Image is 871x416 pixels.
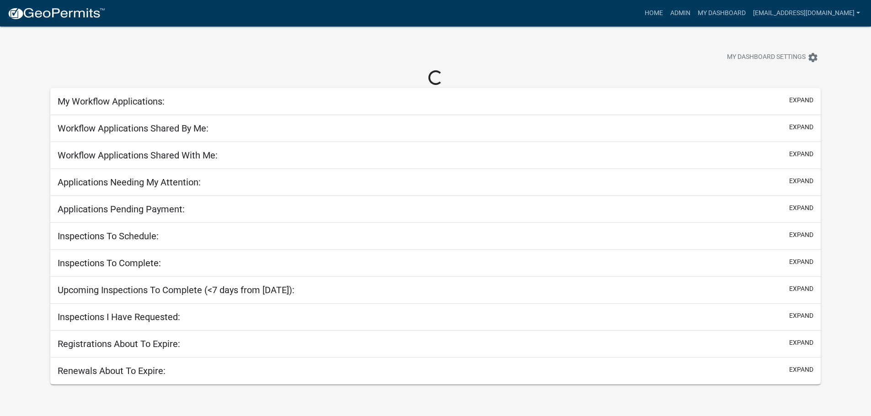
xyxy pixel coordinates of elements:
[789,149,813,159] button: expand
[58,231,159,242] h5: Inspections To Schedule:
[789,176,813,186] button: expand
[720,48,826,66] button: My Dashboard Settingssettings
[694,5,749,22] a: My Dashboard
[641,5,667,22] a: Home
[58,284,294,295] h5: Upcoming Inspections To Complete (<7 days from [DATE]):
[789,203,813,213] button: expand
[58,96,165,107] h5: My Workflow Applications:
[58,123,208,134] h5: Workflow Applications Shared By Me:
[789,365,813,374] button: expand
[789,311,813,321] button: expand
[789,230,813,240] button: expand
[58,204,185,215] h5: Applications Pending Payment:
[789,257,813,267] button: expand
[58,150,218,161] h5: Workflow Applications Shared With Me:
[789,95,813,105] button: expand
[58,258,161,269] h5: Inspections To Complete:
[667,5,694,22] a: Admin
[749,5,864,22] a: [EMAIL_ADDRESS][DOMAIN_NAME]
[807,52,818,63] i: settings
[58,177,201,188] h5: Applications Needing My Attention:
[58,338,180,349] h5: Registrations About To Expire:
[58,365,166,376] h5: Renewals About To Expire:
[727,52,806,63] span: My Dashboard Settings
[789,122,813,132] button: expand
[789,338,813,348] button: expand
[789,284,813,294] button: expand
[58,311,180,322] h5: Inspections I Have Requested:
